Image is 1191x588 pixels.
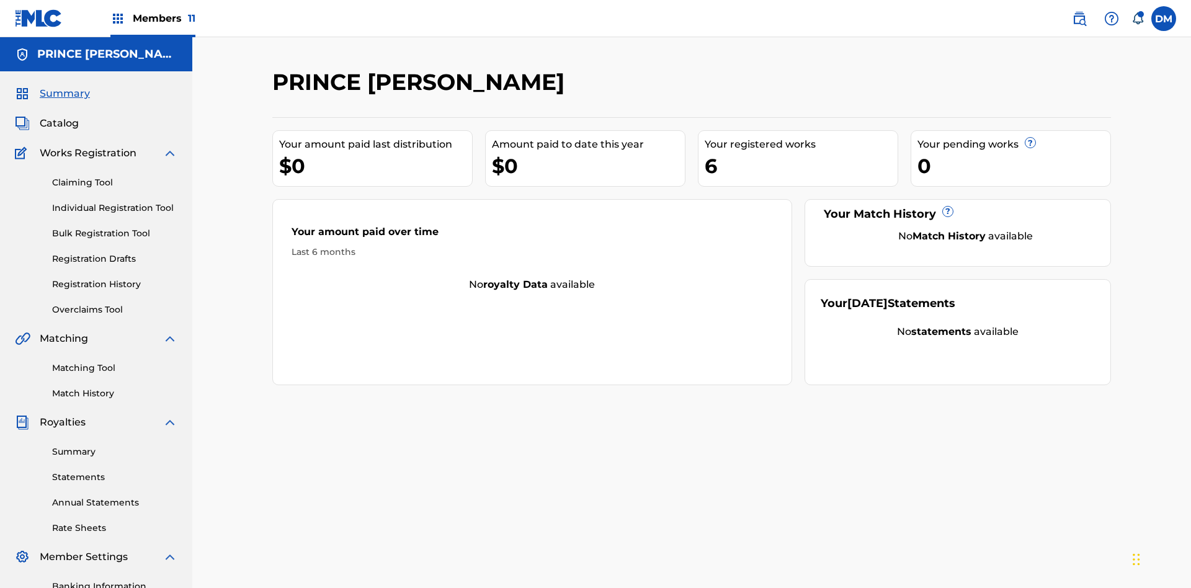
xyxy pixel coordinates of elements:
img: Works Registration [15,146,31,161]
a: Public Search [1067,6,1092,31]
a: Individual Registration Tool [52,202,177,215]
div: $0 [492,152,685,180]
img: expand [163,331,177,346]
img: expand [163,550,177,564]
strong: Match History [912,230,986,242]
div: Your pending works [917,137,1110,152]
a: Registration History [52,278,177,291]
a: Match History [52,387,177,400]
h2: PRINCE [PERSON_NAME] [272,68,571,96]
a: Overclaims Tool [52,303,177,316]
a: Summary [52,445,177,458]
span: Matching [40,331,88,346]
img: Member Settings [15,550,30,564]
a: Claiming Tool [52,176,177,189]
span: [DATE] [847,296,888,310]
img: Matching [15,331,30,346]
img: Summary [15,86,30,101]
div: Your amount paid over time [292,225,773,246]
div: Your Statements [821,295,955,312]
a: Annual Statements [52,496,177,509]
a: Registration Drafts [52,252,177,265]
strong: statements [911,326,971,337]
a: SummarySummary [15,86,90,101]
div: Your Match History [821,206,1095,223]
img: MLC Logo [15,9,63,27]
div: Help [1099,6,1124,31]
span: Royalties [40,415,86,430]
div: $0 [279,152,472,180]
div: Drag [1133,541,1140,578]
span: Member Settings [40,550,128,564]
iframe: Chat Widget [1129,528,1191,588]
div: Amount paid to date this year [492,137,685,152]
img: expand [163,146,177,161]
div: Your registered works [705,137,898,152]
span: Summary [40,86,90,101]
div: User Menu [1151,6,1176,31]
img: expand [163,415,177,430]
div: No available [836,229,1095,244]
img: Catalog [15,116,30,131]
span: 11 [188,12,195,24]
div: No available [821,324,1095,339]
span: Catalog [40,116,79,131]
a: Bulk Registration Tool [52,227,177,240]
a: CatalogCatalog [15,116,79,131]
img: Top Rightsholders [110,11,125,26]
span: Members [133,11,195,25]
div: 0 [917,152,1110,180]
strong: royalty data [483,278,548,290]
span: ? [1025,138,1035,148]
span: Works Registration [40,146,136,161]
a: Matching Tool [52,362,177,375]
img: Accounts [15,47,30,62]
h5: PRINCE MCTESTERSON [37,47,177,61]
span: ? [943,207,953,216]
img: search [1072,11,1087,26]
div: No available [273,277,792,292]
div: 6 [705,152,898,180]
a: Statements [52,471,177,484]
a: Rate Sheets [52,522,177,535]
div: Your amount paid last distribution [279,137,472,152]
img: help [1104,11,1119,26]
div: Notifications [1131,12,1144,25]
div: Last 6 months [292,246,773,259]
img: Royalties [15,415,30,430]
